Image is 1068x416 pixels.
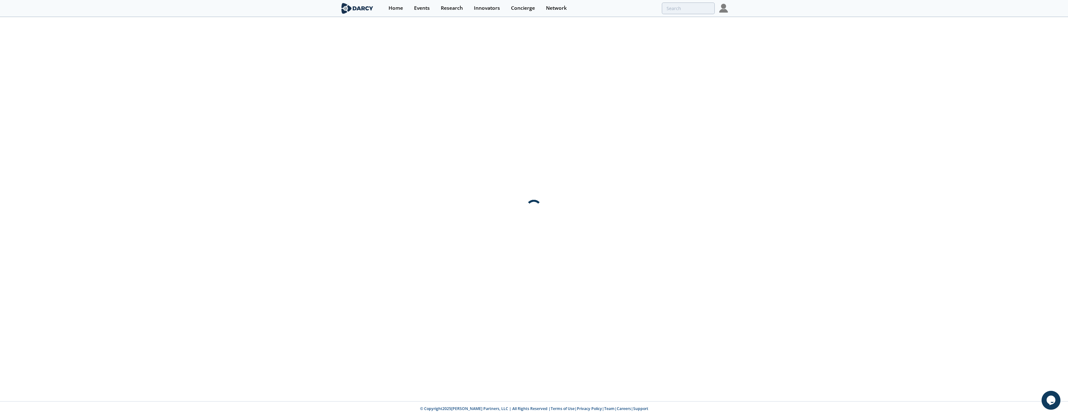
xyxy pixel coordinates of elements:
[511,6,535,11] div: Concierge
[474,6,500,11] div: Innovators
[633,406,648,411] a: Support
[719,4,728,13] img: Profile
[604,406,615,411] a: Team
[301,406,767,412] p: © Copyright 2025 [PERSON_NAME] Partners, LLC | All Rights Reserved | | | | |
[577,406,602,411] a: Privacy Policy
[340,3,374,14] img: logo-wide.svg
[414,6,430,11] div: Events
[662,3,715,14] input: Advanced Search
[617,406,631,411] a: Careers
[551,406,575,411] a: Terms of Use
[441,6,463,11] div: Research
[389,6,403,11] div: Home
[546,6,567,11] div: Network
[1042,391,1062,410] iframe: chat widget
